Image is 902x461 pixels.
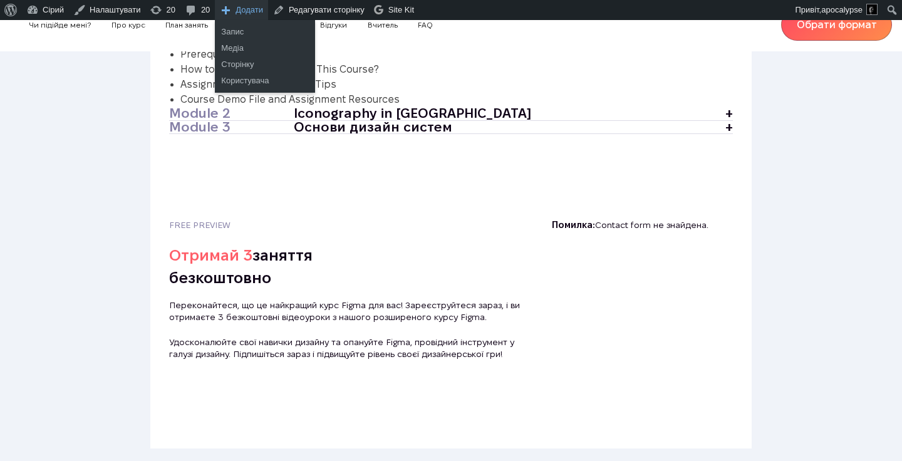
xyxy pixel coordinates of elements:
span: План занять [158,16,215,34]
ul: Додати [215,20,315,93]
a: Медіа [215,40,315,56]
a: Користувача [215,73,315,89]
li: Course Demo File and Assignment Resources [180,92,733,107]
span: FAQ [410,16,440,34]
a: Запис [215,24,315,40]
a: Про курс [104,19,153,31]
h4: Module 3 [169,121,274,134]
h4: + [680,107,733,120]
a: Вчитель [360,19,405,31]
p: FREE PREVIEW [169,219,231,232]
a: Обрати формат [781,9,892,41]
h4: Iconography in [GEOGRAPHIC_DATA] [294,107,660,120]
p: Contact form не знайдена. [552,219,733,232]
li: How to Get the Most Out of This Course? [180,62,733,77]
a: Сторінку [215,56,315,73]
span: Про курс [104,16,153,34]
strong: Помилка: [552,220,595,230]
a: FAQ [410,19,440,31]
span: apocalypse [821,5,863,14]
h2: заняття безкоштовно [169,244,313,289]
span: Чи підійде мені? [21,16,98,34]
p: Переконайтеся, що це найкращий курс Figma для вас! Зареєструйтеся зараз, і ви отримаєте 3 безкошт... [169,299,532,361]
h4: Основи дизайн систем [294,121,660,134]
a: Чи підійде мені? [21,19,98,31]
span: Site Kit [388,5,414,14]
h4: + [680,121,733,134]
span: Вчитель [360,16,405,34]
li: Prerequisites [180,47,733,62]
a: План занять [158,19,215,31]
a: Відгуки [313,19,355,31]
h4: Module 2 [169,107,274,120]
span: Відгуки [313,16,355,34]
li: Assignments Overview and Tips [180,77,733,92]
mark: Отримай 3 [169,247,252,264]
